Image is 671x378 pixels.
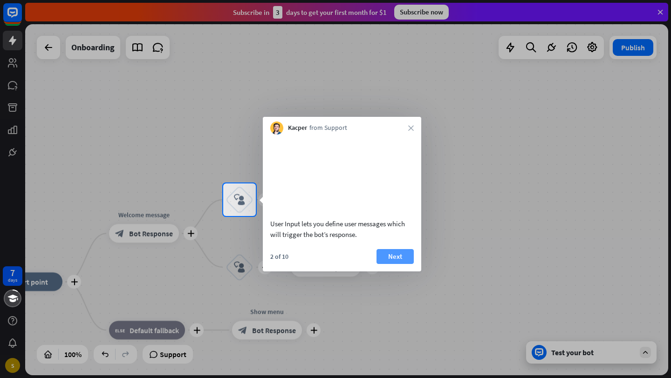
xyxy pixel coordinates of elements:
div: User Input lets you define user messages which will trigger the bot’s response. [270,218,414,240]
div: 2 of 10 [270,252,288,261]
span: Kacper [288,123,307,133]
i: block_user_input [234,194,245,205]
button: Open LiveChat chat widget [7,4,35,32]
i: close [408,125,414,131]
button: Next [377,249,414,264]
span: from Support [309,123,347,133]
